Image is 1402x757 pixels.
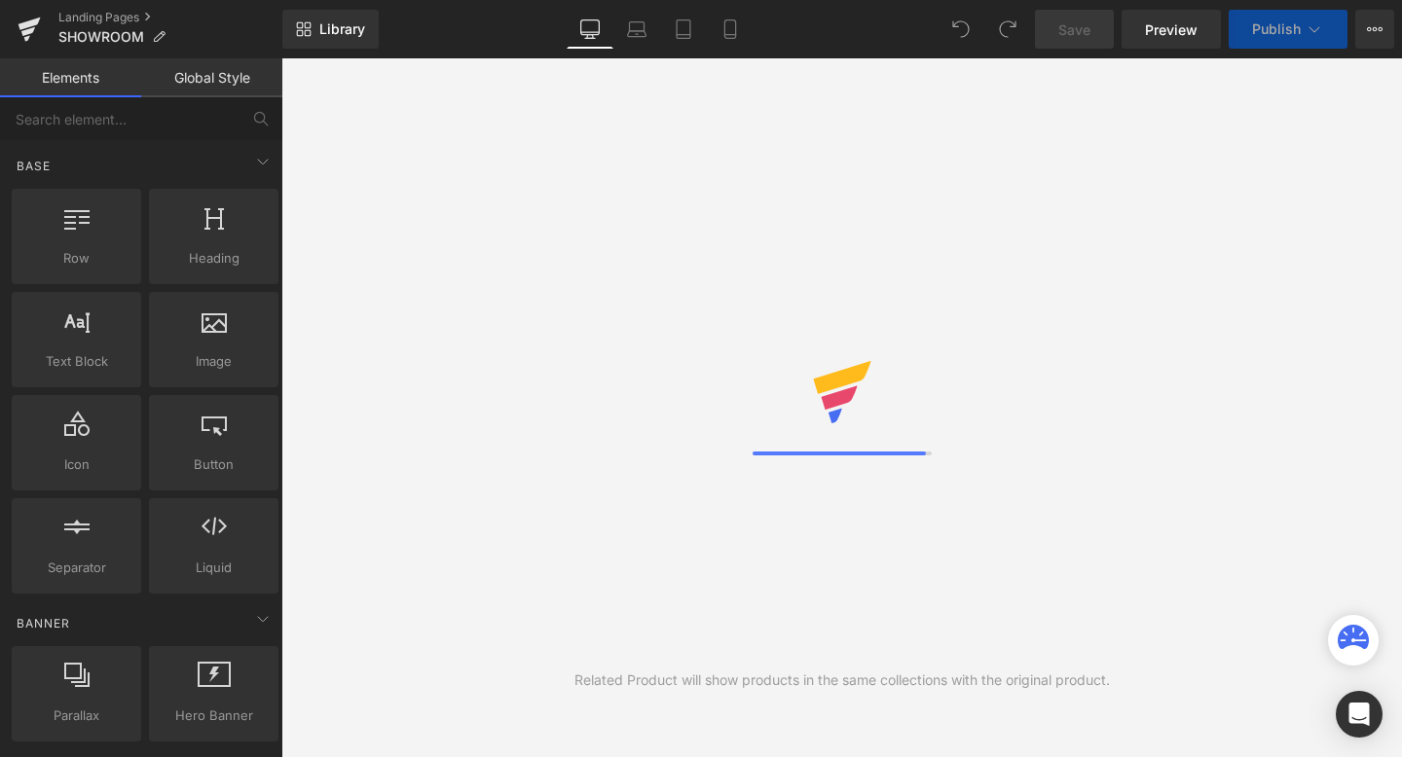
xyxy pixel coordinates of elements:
[1355,10,1394,49] button: More
[707,10,754,49] a: Mobile
[15,157,53,175] span: Base
[1336,691,1383,738] div: Open Intercom Messenger
[1122,10,1221,49] a: Preview
[567,10,613,49] a: Desktop
[155,248,273,269] span: Heading
[155,705,273,726] span: Hero Banner
[941,10,980,49] button: Undo
[1229,10,1347,49] button: Publish
[58,29,144,45] span: SHOWROOM
[58,10,282,25] a: Landing Pages
[282,10,379,49] a: New Library
[155,454,273,475] span: Button
[613,10,660,49] a: Laptop
[1145,19,1198,40] span: Preview
[15,614,72,632] span: Banner
[18,558,135,578] span: Separator
[18,705,135,726] span: Parallax
[18,351,135,372] span: Text Block
[988,10,1027,49] button: Redo
[574,669,1110,691] div: Related Product will show products in the same collections with the original product.
[18,248,135,269] span: Row
[1058,19,1090,40] span: Save
[18,454,135,475] span: Icon
[319,20,365,38] span: Library
[155,558,273,578] span: Liquid
[155,351,273,372] span: Image
[141,58,282,97] a: Global Style
[1252,21,1301,37] span: Publish
[660,10,707,49] a: Tablet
